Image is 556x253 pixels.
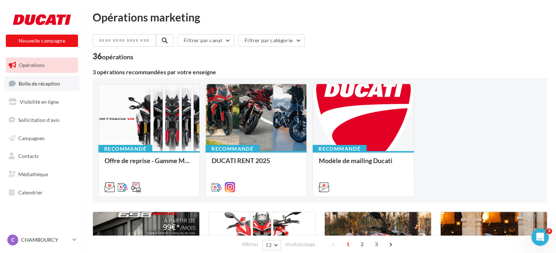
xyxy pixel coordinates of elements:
span: 1 [342,238,354,250]
span: 3 [371,238,382,250]
div: 36 [93,52,133,60]
button: 12 [262,240,281,250]
div: Offre de reprise - Gamme MTS V4 [105,157,193,171]
span: Contacts [18,153,39,159]
span: 12 [266,242,272,248]
div: Recommandé [98,145,152,153]
button: Filtrer par catégorie [238,34,305,47]
button: Nouvelle campagne [6,35,78,47]
a: Opérations [4,58,79,73]
a: C CHAMBOURCY [6,233,78,247]
iframe: Intercom live chat [531,228,549,246]
div: 3 opérations recommandées par votre enseigne [93,69,547,75]
div: opérations [102,54,133,60]
a: Boîte de réception [4,76,79,91]
button: Filtrer par canal [177,34,234,47]
span: Sollicitation d'avis [18,117,59,123]
span: Médiathèque [18,171,48,177]
a: Visibilité en ligne [4,94,79,110]
span: Opérations [19,62,44,68]
div: Recommandé [205,145,259,153]
div: Recommandé [313,145,367,153]
a: Sollicitation d'avis [4,112,79,128]
div: Opérations marketing [93,12,547,23]
span: 2 [356,238,368,250]
span: Campagnes [18,135,44,141]
a: Calendrier [4,185,79,200]
span: 3 [546,228,552,234]
a: Contacts [4,149,79,164]
a: Campagnes [4,131,79,146]
div: DUCATI RENT 2025 [212,157,301,171]
span: Calendrier [18,189,43,195]
span: Afficher [242,241,258,248]
p: CHAMBOURCY [21,236,70,244]
span: Visibilité en ligne [20,99,59,105]
div: Modèle de mailing Ducati [319,157,408,171]
span: résultats/page [285,241,315,248]
span: Boîte de réception [19,80,60,86]
a: Médiathèque [4,167,79,182]
span: C [11,236,15,244]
